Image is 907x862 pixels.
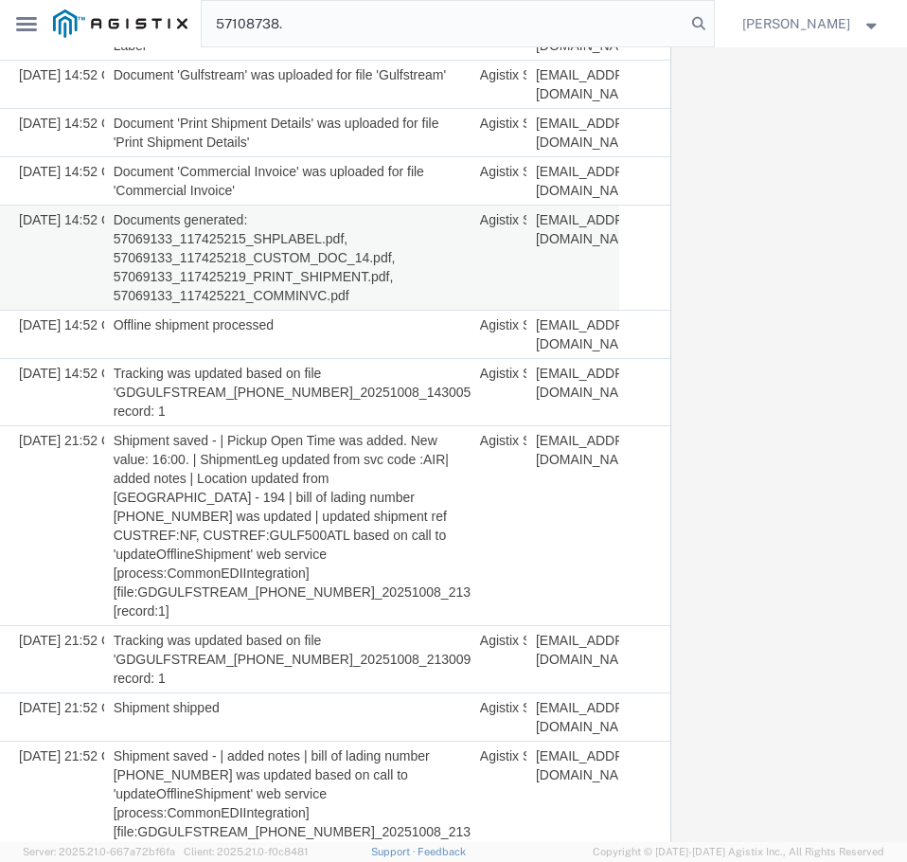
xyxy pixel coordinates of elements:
[741,12,881,35] button: [PERSON_NAME]
[536,270,654,304] span: [EMAIL_ADDRESS][DOMAIN_NAME]
[536,68,654,102] span: [EMAIL_ADDRESS][DOMAIN_NAME]
[418,846,466,857] a: Feedback
[471,312,526,379] td: Agistix Services
[536,386,654,420] span: [EMAIL_ADDRESS][DOMAIN_NAME]
[536,117,654,151] span: [EMAIL_ADDRESS][DOMAIN_NAME]
[104,110,471,158] td: Document 'Commercial Invoice' was uploaded for file 'Commercial Invoice'
[536,653,654,687] span: [EMAIL_ADDRESS][DOMAIN_NAME]
[104,158,471,263] td: Documents generated: 57069133_117425215_SHPLABEL.pdf, 57069133_117425218_CUSTOM_DOC_14.pdf, 57069...
[471,263,526,312] td: Agistix Services
[104,263,471,312] td: Offline shipment processed
[23,846,175,857] span: Server: 2025.21.0-667a72bf6fa
[104,62,471,110] td: Document 'Print Shipment Details' was uploaded for file 'Print Shipment Details'
[104,312,471,379] td: Tracking was updated based on file 'GDGULFSTREAM_[PHONE_NUMBER]_20251008_143005731.EDI', record: 1
[471,110,526,158] td: Agistix Services
[471,379,526,579] td: Agistix Services
[471,13,526,62] td: Agistix Services
[104,646,471,694] td: Shipment shipped
[471,694,526,818] td: Agistix Services
[536,585,654,620] span: [EMAIL_ADDRESS][DOMAIN_NAME]
[536,165,654,199] span: [EMAIL_ADDRESS][DOMAIN_NAME]
[471,646,526,694] td: Agistix Services
[471,579,526,646] td: Agistix Services
[536,701,654,735] span: [EMAIL_ADDRESS][DOMAIN_NAME]
[104,579,471,646] td: Tracking was updated based on file 'GDGULFSTREAM_[PHONE_NUMBER]_20251008_213009649.EDI', record: 1
[53,9,187,38] img: logo
[371,846,418,857] a: Support
[471,62,526,110] td: Agistix Services
[471,158,526,263] td: Agistix Services
[104,694,471,818] td: Shipment saved - | added notes | bill of lading number [PHONE_NUMBER] was updated based on call t...
[593,844,884,860] span: Copyright © [DATE]-[DATE] Agistix Inc., All Rights Reserved
[742,13,850,34] span: Kayla Donahue
[104,13,471,62] td: Document 'Gulfstream' was uploaded for file 'Gulfstream'
[536,318,654,352] span: [EMAIL_ADDRESS][DOMAIN_NAME]
[536,20,654,54] span: [EMAIL_ADDRESS][DOMAIN_NAME]
[104,379,471,579] td: Shipment saved - | Pickup Open Time was added. New value: 16:00. | ShipmentLeg updated from svc c...
[202,1,685,46] input: Search for shipment number, reference number
[184,846,308,857] span: Client: 2025.21.0-f0c8481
